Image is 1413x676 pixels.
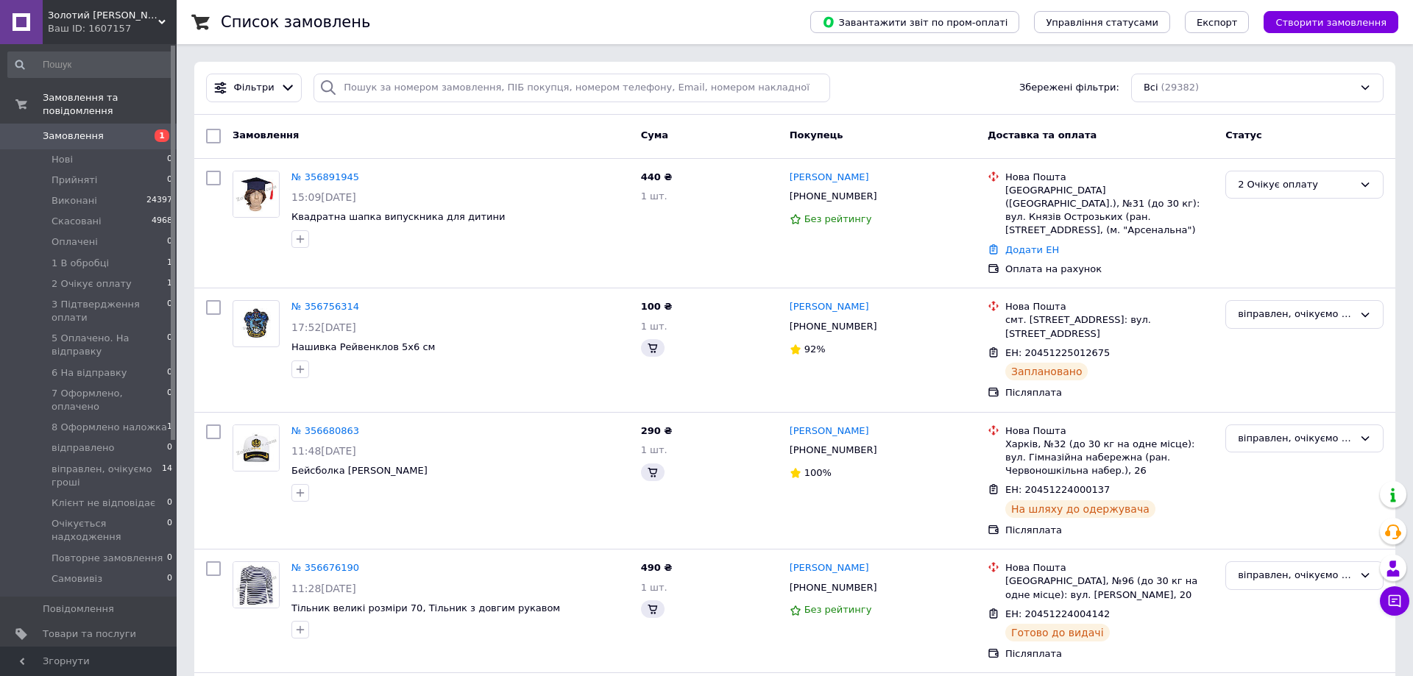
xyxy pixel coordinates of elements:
span: 2 Очікує оплату [52,277,132,291]
span: Збережені фільтри: [1019,81,1119,95]
div: Післяплата [1005,386,1214,399]
input: Пошук за номером замовлення, ПІБ покупця, номером телефону, Email, номером накладної [314,74,830,102]
span: Повідомлення [43,602,114,616]
div: віправлен, очікуємо гроші [1238,568,1353,583]
div: Заплановано [1005,363,1088,380]
span: Без рейтингу [804,213,872,224]
span: 14 [162,463,172,489]
div: Нова Пошта [1005,424,1214,438]
span: 0 [167,298,172,324]
img: Фото товару [233,171,279,217]
div: Готово до видачі [1005,624,1110,641]
span: Cума [641,129,668,140]
span: 0 [167,387,172,413]
span: Оплачені [52,235,98,249]
span: 0 [167,552,172,565]
span: Доставка та оплата [988,129,1097,140]
span: 490 ₴ [641,562,673,573]
img: Фото товару [233,425,279,471]
span: 100 ₴ [641,301,673,312]
span: 3 Підтвердження оплати [52,298,167,324]
span: 1 [167,257,172,270]
span: (29382) [1161,82,1200,93]
span: 0 [167,517,172,544]
a: Фото товару [233,171,280,218]
div: Оплата на рахунок [1005,263,1214,276]
span: 1 [155,129,169,142]
span: 24397 [146,194,172,207]
span: 290 ₴ [641,425,673,436]
span: 92% [804,344,826,355]
span: 15:09[DATE] [291,191,356,203]
div: віправлен, очікуємо гроші [1238,307,1353,322]
img: Фото товару [241,301,271,346]
a: № 356891945 [291,171,359,182]
div: смт. [STREET_ADDRESS]: вул. [STREET_ADDRESS] [1005,313,1214,340]
span: Без рейтингу [804,604,872,615]
span: 17:52[DATE] [291,321,356,333]
span: [PHONE_NUMBER] [790,444,877,455]
a: Фото товару [233,300,280,347]
span: 0 [167,366,172,380]
span: 11:28[DATE] [291,583,356,594]
span: Завантажити звіт по пром-оплаті [822,15,1007,29]
div: Нова Пошта [1005,561,1214,574]
a: [PERSON_NAME] [790,561,869,575]
a: Фото товару [233,561,280,608]
span: Тільник великі розміри 70, Тільник з довгим рукавом [291,602,560,613]
span: Управління статусами [1046,17,1158,28]
span: Замовлення [233,129,299,140]
span: ЕН: 20451224004142 [1005,608,1110,619]
span: Клієнт не відповідає [52,497,155,510]
span: 7 Оформлено, оплачено [52,387,167,413]
a: [PERSON_NAME] [790,300,869,314]
span: 8 Оформлено наложка [52,421,167,434]
span: Експорт [1197,17,1238,28]
span: 1 шт. [641,582,667,593]
span: 1 шт. [641,444,667,455]
span: 0 [167,572,172,586]
span: ЕН: 20451225012675 [1005,347,1110,358]
span: Статус [1225,129,1262,140]
a: Нашивка Рейвенклов 5х6 см [291,341,435,352]
a: Фото товару [233,424,280,472]
span: 1 [167,421,172,434]
a: Квадратна шапка випускника для дитини [291,211,505,222]
span: 0 [167,174,172,187]
span: Прийняті [52,174,97,187]
span: Товари та послуги [43,627,136,641]
span: Виконані [52,194,97,207]
div: На шляху до одержувача [1005,500,1155,518]
span: [PHONE_NUMBER] [790,582,877,593]
span: 1 шт. [641,321,667,332]
span: Самовивіз [52,572,102,586]
span: Замовлення [43,129,104,143]
a: [PERSON_NAME] [790,424,869,438]
a: Створити замовлення [1249,16,1398,27]
a: № 356676190 [291,562,359,573]
div: Післяплата [1005,524,1214,537]
input: Пошук [7,51,174,78]
span: Замовлення та повідомлення [43,91,177,118]
span: ЕН: 20451224000137 [1005,484,1110,495]
h1: Список замовлень [221,13,370,31]
span: Бейсболка [PERSON_NAME] [291,465,428,476]
div: Нова Пошта [1005,171,1214,184]
div: [GEOGRAPHIC_DATA], №96 (до 30 кг на одне місце): вул. [PERSON_NAME], 20 [1005,574,1214,601]
a: Додати ЕН [1005,244,1059,255]
div: Післяплата [1005,647,1214,661]
span: відправлено [52,441,114,455]
span: 440 ₴ [641,171,673,182]
a: № 356680863 [291,425,359,436]
span: 11:48[DATE] [291,445,356,457]
span: 6 На відправку [52,366,127,380]
img: Фото товару [233,562,279,608]
span: 1 В обробці [52,257,109,270]
span: [PHONE_NUMBER] [790,321,877,332]
button: Експорт [1185,11,1250,33]
span: 0 [167,441,172,455]
span: 1 [167,277,172,291]
span: 0 [167,153,172,166]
